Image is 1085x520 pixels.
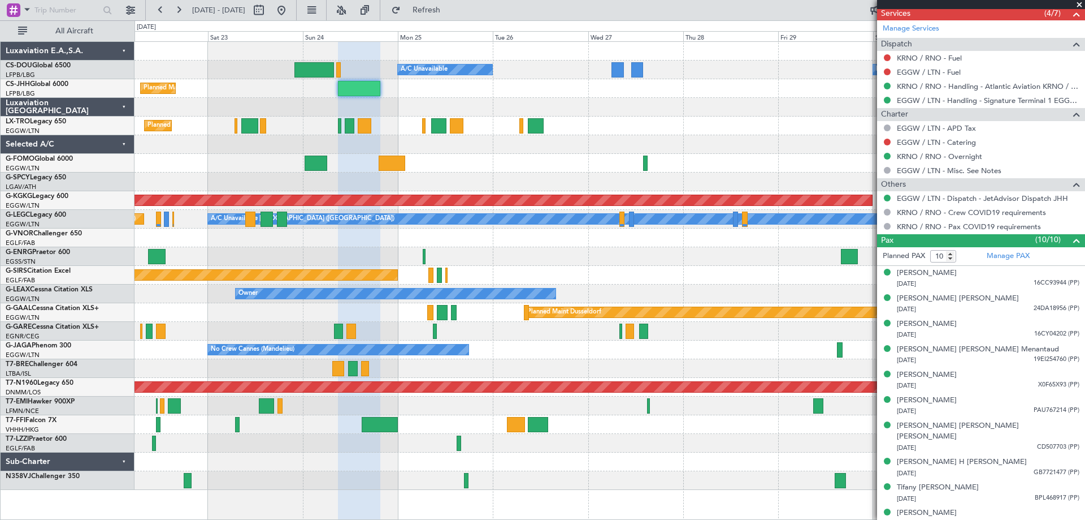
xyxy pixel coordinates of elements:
[6,249,70,256] a: G-ENRGPraetor 600
[527,304,601,321] div: Planned Maint Dusseldorf
[897,369,957,381] div: [PERSON_NAME]
[6,398,28,405] span: T7-EMI
[6,388,41,397] a: DNMM/LOS
[897,420,1079,442] div: [PERSON_NAME] [PERSON_NAME] [PERSON_NAME]
[6,81,30,88] span: CS-JHH
[1035,234,1061,246] span: (10/10)
[881,38,912,51] span: Dispatch
[6,212,30,218] span: G-LEGC
[6,193,68,200] a: G-KGKGLegacy 600
[897,53,962,63] a: KRNO / RNO - Fuel
[897,482,979,493] div: Tifany [PERSON_NAME]
[897,293,1019,304] div: [PERSON_NAME] [PERSON_NAME]
[6,295,40,303] a: EGGW/LTN
[208,31,303,41] div: Sat 23
[398,31,493,41] div: Mon 25
[897,381,916,390] span: [DATE]
[6,436,29,442] span: T7-LZZI
[6,268,71,274] a: G-SIRSCitation Excel
[1034,406,1079,415] span: PAU767214 (PP)
[883,23,939,35] a: Manage Services
[29,27,119,35] span: All Aircraft
[6,407,39,415] a: LFMN/NCE
[6,156,34,162] span: G-FOMO
[211,341,294,358] div: No Crew Cannes (Mandelieu)
[897,444,916,452] span: [DATE]
[303,31,398,41] div: Sun 24
[6,473,80,480] a: N358VJChallenger 350
[897,508,957,519] div: [PERSON_NAME]
[6,305,99,312] a: G-GAALCessna Citation XLS+
[897,395,957,406] div: [PERSON_NAME]
[897,457,1027,468] div: [PERSON_NAME] H [PERSON_NAME]
[1035,493,1079,503] span: BPL468917 (PP)
[1034,329,1079,339] span: 16CY04202 (PP)
[6,426,39,434] a: VHHH/HKG
[1037,442,1079,452] span: CD507703 (PP)
[238,285,258,302] div: Owner
[873,31,968,41] div: Sat 30
[897,208,1046,217] a: KRNO / RNO - Crew COVID19 requirements
[6,164,40,173] a: EGGW/LTN
[883,251,925,262] label: Planned PAX
[137,23,156,32] div: [DATE]
[401,61,448,78] div: A/C Unavailable
[881,234,893,247] span: Pax
[6,380,73,386] a: T7-N1960Legacy 650
[897,305,916,313] span: [DATE]
[897,123,976,133] a: EGGW / LTN - APD Tax
[6,249,32,256] span: G-ENRG
[6,193,32,200] span: G-KGKG
[6,201,40,210] a: EGGW/LTN
[6,183,36,191] a: LGAV/ATH
[6,417,25,424] span: T7-FFI
[6,313,40,322] a: EGGW/LTN
[881,7,910,20] span: Services
[403,6,450,14] span: Refresh
[6,118,66,125] a: LX-TROLegacy 650
[987,251,1030,262] a: Manage PAX
[1044,7,1061,19] span: (4/7)
[192,5,245,15] span: [DATE] - [DATE]
[6,212,66,218] a: G-LEGCLegacy 600
[876,61,902,78] div: No Crew
[6,118,30,125] span: LX-TRO
[6,62,71,69] a: CS-DOUGlobal 6500
[683,31,778,41] div: Thu 28
[1034,355,1079,364] span: 19EI254760 (PP)
[897,166,1001,175] a: EGGW / LTN - Misc. See Notes
[6,257,36,266] a: EGSS/STN
[6,156,73,162] a: G-FOMOGlobal 6000
[6,417,57,424] a: T7-FFIFalcon 7X
[897,330,916,339] span: [DATE]
[6,71,35,79] a: LFPB/LBG
[6,174,66,181] a: G-SPCYLegacy 650
[6,305,32,312] span: G-GAAL
[897,319,957,330] div: [PERSON_NAME]
[12,22,123,40] button: All Aircraft
[6,361,77,368] a: T7-BREChallenger 604
[897,356,916,364] span: [DATE]
[6,174,30,181] span: G-SPCY
[6,436,67,442] a: T7-LZZIPraetor 600
[6,380,37,386] span: T7-N1960
[34,2,99,19] input: Trip Number
[6,127,40,135] a: EGGW/LTN
[6,276,35,285] a: EGLF/FAB
[6,286,93,293] a: G-LEAXCessna Citation XLS
[6,230,82,237] a: G-VNORChallenger 650
[113,31,208,41] div: Fri 22
[6,473,31,480] span: N358VJ
[897,81,1079,91] a: KRNO / RNO - Handling - Atlantic Aviation KRNO / RNO
[897,268,957,279] div: [PERSON_NAME]
[1034,278,1079,288] span: 16CC93944 (PP)
[6,220,40,229] a: EGGW/LTN
[588,31,683,41] div: Wed 27
[6,239,35,247] a: EGLF/FAB
[897,222,1041,231] a: KRNO / RNO - Pax COVID19 requirements
[6,324,99,330] a: G-GARECessna Citation XLS+
[6,268,27,274] span: G-SIRS
[897,407,916,415] span: [DATE]
[6,444,35,453] a: EGLF/FAB
[6,324,32,330] span: G-GARE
